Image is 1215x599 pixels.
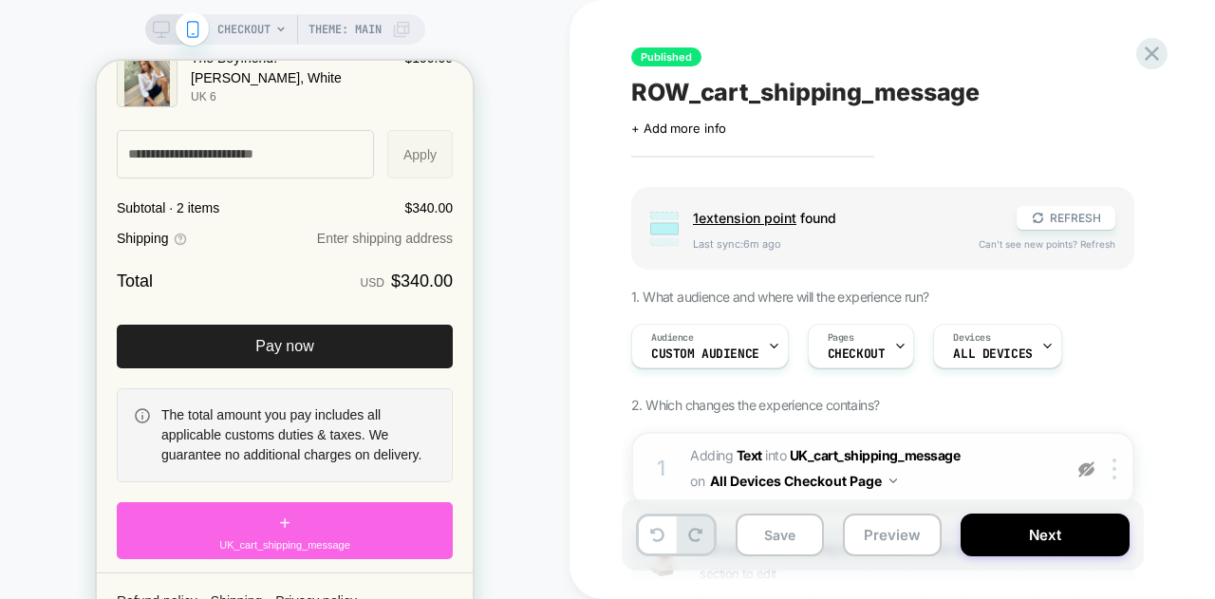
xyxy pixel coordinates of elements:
span: Can't see new points? Refresh [979,238,1115,250]
span: USD [264,215,288,229]
button: Cancellations [130,552,210,568]
span: Pages [828,331,854,345]
img: close [1112,459,1116,479]
button: Privacy policy [178,533,260,548]
span: Adding [690,447,762,463]
span: found [693,210,998,226]
div: 1 [652,450,671,488]
button: All Devices Checkout Page [710,467,897,495]
span: on [690,469,704,493]
button: Save [736,514,824,556]
span: Audience [651,331,694,345]
button: REFRESH [1017,206,1115,230]
span: CHECKOUT [828,347,886,361]
span: 1 extension point [693,210,796,226]
span: Theme: MAIN [308,14,382,45]
img: eye [1078,461,1094,477]
button: Preview [843,514,942,556]
strong: $340.00 [294,208,356,234]
span: 1. What audience and where will the experience run? [631,289,928,305]
strong: Total [20,211,56,230]
div: The total amount you pay includes all applicable customs duties & taxes. We guarantee no addition... [65,345,339,404]
span: $340.00 [308,140,356,155]
span: INTO [765,447,786,463]
p: UK 6 [94,28,294,45]
span: ALL DEVICES [953,347,1032,361]
span: CHECKOUT [217,14,271,45]
span: Devices [953,331,990,345]
button: Next [961,514,1130,556]
span: ROW_cart_shipping_message [631,78,980,106]
span: Enter shipping address [220,170,356,185]
span: + Add more info [631,121,726,136]
span: Custom Audience [651,347,759,361]
span: + [182,448,194,477]
span: Shipping [20,168,72,188]
span: Subtotal · 2 items [20,140,122,155]
span: 2. Which changes the experience contains? [631,397,879,413]
button: Pay now [20,264,356,308]
span: UK_cart_shipping_message [122,477,253,493]
button: Refund policy [20,533,101,548]
span: Published [631,47,701,66]
button: Shipping [114,533,166,548]
img: down arrow [889,478,897,483]
span: UK_cart_shipping_message [790,447,961,463]
button: Terms of service [20,552,117,568]
span: Last sync: 6m ago [693,237,960,251]
b: Text [737,447,762,463]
